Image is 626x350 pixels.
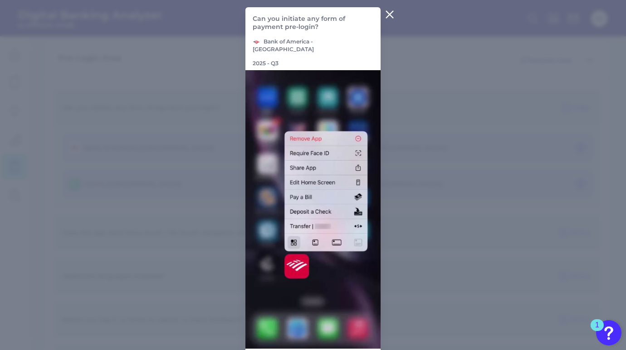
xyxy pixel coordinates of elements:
button: Open Resource Center, 1 new notification [596,320,621,345]
p: 2025 - Q3 [253,60,279,67]
img: 197-01-Bank-of-America---US--2025--Q3--RC--MOS.png [245,70,380,349]
p: Bank of America - [GEOGRAPHIC_DATA] [253,38,373,53]
p: Can you initiate any form of payment pre-login? [253,14,373,31]
div: 1 [595,325,599,337]
img: Bank of America [253,38,260,46]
